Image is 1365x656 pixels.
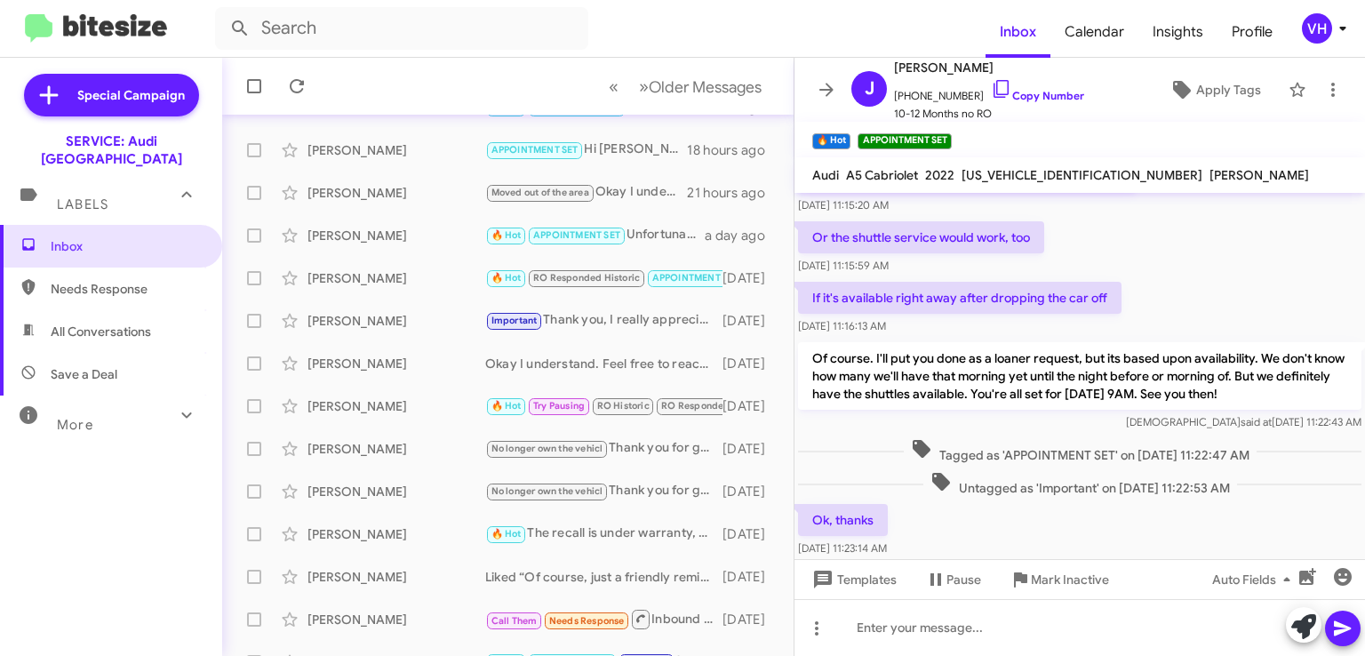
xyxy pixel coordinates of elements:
[798,198,889,212] span: [DATE] 11:15:20 AM
[687,141,779,159] div: 18 hours ago
[1126,415,1361,428] span: [DEMOGRAPHIC_DATA] [DATE] 11:22:43 AM
[1031,564,1109,596] span: Mark Inactive
[609,76,619,98] span: «
[1209,167,1309,183] span: [PERSON_NAME]
[722,440,779,458] div: [DATE]
[215,7,588,50] input: Search
[491,615,538,627] span: Call Them
[962,167,1202,183] span: [US_VEHICLE_IDENTIFICATION_NUMBER]
[491,272,522,284] span: 🔥 Hot
[485,140,687,160] div: Hi [PERSON_NAME], sorry for the late response. When would be the next available appt?
[485,355,722,372] div: Okay I understand. Feel free to reach out if I can help in the future!👍
[491,187,589,198] span: Moved out of the area
[307,184,485,202] div: [PERSON_NAME]
[533,229,620,241] span: APPOINTMENT SET
[491,315,538,326] span: Important
[307,440,485,458] div: [PERSON_NAME]
[24,74,199,116] a: Special Campaign
[812,167,839,183] span: Audi
[485,524,722,544] div: The recall is under warranty, but the service does cost. Can you please provide your current mile...
[722,312,779,330] div: [DATE]
[911,564,995,596] button: Pause
[894,57,1084,78] span: [PERSON_NAME]
[904,438,1257,464] span: Tagged as 'APPOINTMENT SET' on [DATE] 11:22:47 AM
[894,105,1084,123] span: 10-12 Months no RO
[51,323,151,340] span: All Conversations
[705,227,779,244] div: a day ago
[549,615,625,627] span: Needs Response
[858,133,951,149] small: APPOINTMENT SET
[798,221,1044,253] p: Or the shuttle service would work, too
[57,196,108,212] span: Labels
[307,141,485,159] div: [PERSON_NAME]
[722,355,779,372] div: [DATE]
[491,485,603,497] span: No longer own the vehicl
[628,68,772,105] button: Next
[51,237,202,255] span: Inbox
[51,280,202,298] span: Needs Response
[307,269,485,287] div: [PERSON_NAME]
[485,268,722,288] div: Liked “Sounds good to me. A driver will call you when they're on the way [DATE] morning between 9...
[51,365,117,383] span: Save a Deal
[794,564,911,596] button: Templates
[1149,74,1280,106] button: Apply Tags
[1138,6,1217,58] a: Insights
[661,400,768,412] span: RO Responded Historic
[798,504,888,536] p: Ok, thanks
[485,225,705,245] div: Unfortunately, due to the age of the vehicle, you don't qualify for a loaner but we can offer you...
[809,564,897,596] span: Templates
[307,397,485,415] div: [PERSON_NAME]
[722,611,779,628] div: [DATE]
[995,564,1123,596] button: Mark Inactive
[307,525,485,543] div: [PERSON_NAME]
[722,269,779,287] div: [DATE]
[1287,13,1345,44] button: VH
[485,608,722,630] div: Inbound Call
[485,438,722,459] div: Thank you for getting back to me. I will update my records.
[599,68,772,105] nav: Page navigation example
[77,86,185,104] span: Special Campaign
[491,400,522,412] span: 🔥 Hot
[533,272,640,284] span: RO Responded Historic
[991,89,1084,102] a: Copy Number
[491,443,603,454] span: No longer own the vehicl
[1212,564,1297,596] span: Auto Fields
[798,282,1122,314] p: If it's available right away after dropping the car off
[597,400,650,412] span: RO Historic
[1241,415,1272,428] span: said at
[798,342,1361,410] p: Of course. I'll put you done as a loaner request, but its based upon availability. We don't know ...
[798,541,887,555] span: [DATE] 11:23:14 AM
[1198,564,1312,596] button: Auto Fields
[798,319,886,332] span: [DATE] 11:16:13 AM
[307,611,485,628] div: [PERSON_NAME]
[1302,13,1332,44] div: VH
[894,78,1084,105] span: [PHONE_NUMBER]
[946,564,981,596] span: Pause
[533,400,585,412] span: Try Pausing
[598,68,629,105] button: Previous
[722,397,779,415] div: [DATE]
[722,483,779,500] div: [DATE]
[722,525,779,543] div: [DATE]
[485,182,687,203] div: Okay I understand. Feel free to reach out if I can help in the future!👍
[722,568,779,586] div: [DATE]
[846,167,918,183] span: A5 Cabriolet
[1217,6,1287,58] a: Profile
[865,75,874,103] span: J
[652,272,739,284] span: APPOINTMENT SET
[986,6,1050,58] a: Inbox
[1050,6,1138,58] a: Calendar
[57,417,93,433] span: More
[639,76,649,98] span: »
[491,144,579,156] span: APPOINTMENT SET
[485,396,722,416] div: First, can you provide your current mileage or an estimate of it so I can look at the options for...
[812,133,850,149] small: 🔥 Hot
[485,568,722,586] div: Liked “Of course, just a friendly reminder. Let me know if I can help in the future.”
[491,528,522,540] span: 🔥 Hot
[649,77,762,97] span: Older Messages
[798,259,889,272] span: [DATE] 11:15:59 AM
